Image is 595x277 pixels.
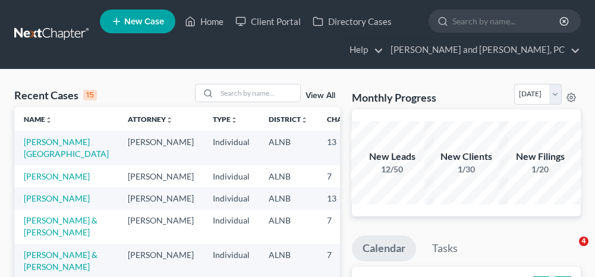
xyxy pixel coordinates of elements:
[24,171,90,181] a: [PERSON_NAME]
[128,115,173,124] a: Attorneyunfold_more
[352,235,416,262] a: Calendar
[327,115,367,124] a: Chapterunfold_more
[317,210,377,244] td: 7
[14,88,97,102] div: Recent Cases
[259,210,317,244] td: ALNB
[259,187,317,209] td: ALNB
[166,117,173,124] i: unfold_more
[118,187,203,209] td: [PERSON_NAME]
[24,115,52,124] a: Nameunfold_more
[385,39,580,61] a: [PERSON_NAME] and [PERSON_NAME], PC
[317,187,377,209] td: 13
[118,210,203,244] td: [PERSON_NAME]
[203,187,259,209] td: Individual
[301,117,308,124] i: unfold_more
[213,115,238,124] a: Typeunfold_more
[259,131,317,165] td: ALNB
[203,131,259,165] td: Individual
[259,165,317,187] td: ALNB
[307,11,398,32] a: Directory Cases
[306,92,335,100] a: View All
[118,165,203,187] td: [PERSON_NAME]
[317,165,377,187] td: 7
[229,11,307,32] a: Client Portal
[351,163,434,175] div: 12/50
[555,237,583,265] iframe: Intercom live chat
[203,210,259,244] td: Individual
[24,215,97,237] a: [PERSON_NAME] & [PERSON_NAME]
[351,150,434,163] div: New Leads
[217,84,300,102] input: Search by name...
[269,115,308,124] a: Districtunfold_more
[344,39,383,61] a: Help
[499,150,582,163] div: New Filings
[352,90,436,105] h3: Monthly Progress
[83,90,97,100] div: 15
[424,163,508,175] div: 1/30
[203,165,259,187] td: Individual
[579,237,588,246] span: 4
[499,163,582,175] div: 1/20
[24,250,97,272] a: [PERSON_NAME] & [PERSON_NAME]
[421,235,468,262] a: Tasks
[45,117,52,124] i: unfold_more
[424,150,508,163] div: New Clients
[24,137,109,159] a: [PERSON_NAME][GEOGRAPHIC_DATA]
[317,131,377,165] td: 13
[24,193,90,203] a: [PERSON_NAME]
[179,11,229,32] a: Home
[231,117,238,124] i: unfold_more
[124,17,164,26] span: New Case
[452,10,561,32] input: Search by name...
[118,131,203,165] td: [PERSON_NAME]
